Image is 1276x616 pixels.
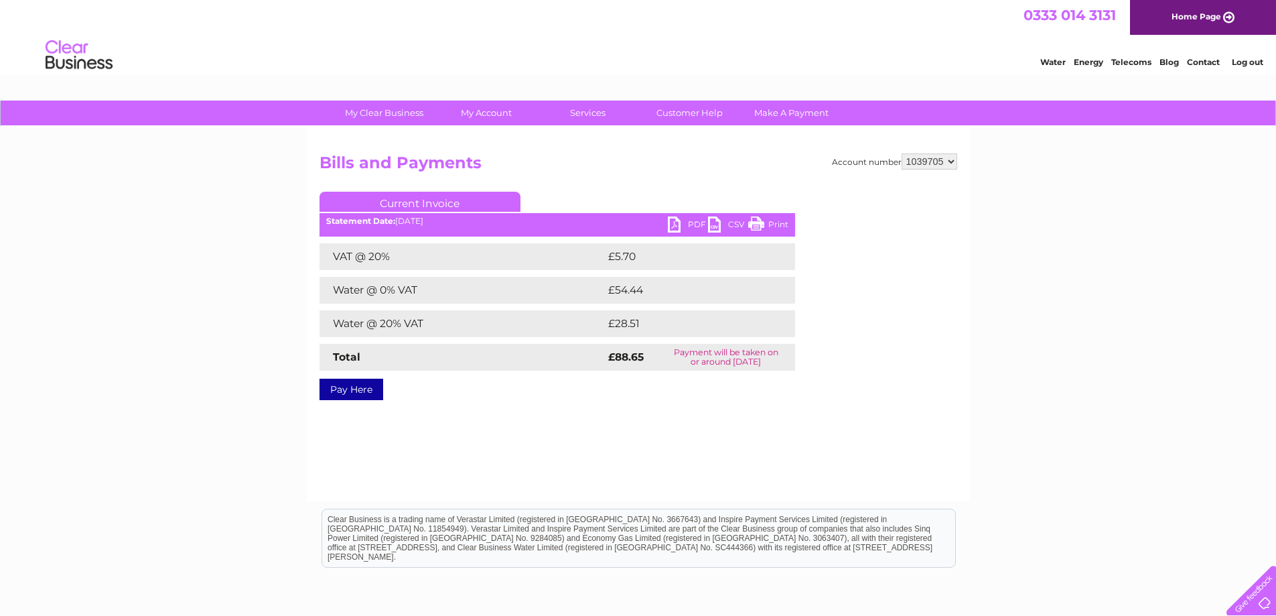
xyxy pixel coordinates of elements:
[605,277,769,304] td: £54.44
[1187,57,1220,67] a: Contact
[748,217,788,236] a: Print
[832,153,957,170] div: Account number
[708,217,748,236] a: CSV
[320,243,605,270] td: VAT @ 20%
[1074,57,1103,67] a: Energy
[605,310,767,337] td: £28.51
[333,351,360,363] strong: Total
[605,243,764,270] td: £5.70
[320,379,383,400] a: Pay Here
[320,277,605,304] td: Water @ 0% VAT
[1232,57,1263,67] a: Log out
[668,217,708,236] a: PDF
[320,310,605,337] td: Water @ 20% VAT
[322,7,955,65] div: Clear Business is a trading name of Verastar Limited (registered in [GEOGRAPHIC_DATA] No. 3667643...
[1040,57,1066,67] a: Water
[320,153,957,179] h2: Bills and Payments
[431,101,541,125] a: My Account
[320,217,795,226] div: [DATE]
[1023,7,1116,23] a: 0333 014 3131
[329,101,439,125] a: My Clear Business
[608,351,644,363] strong: £88.65
[326,216,395,226] b: Statement Date:
[634,101,745,125] a: Customer Help
[657,344,795,371] td: Payment will be taken on or around [DATE]
[1111,57,1151,67] a: Telecoms
[320,192,520,212] a: Current Invoice
[533,101,643,125] a: Services
[736,101,847,125] a: Make A Payment
[45,35,113,76] img: logo.png
[1159,57,1179,67] a: Blog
